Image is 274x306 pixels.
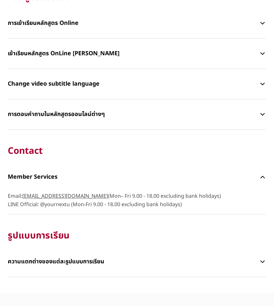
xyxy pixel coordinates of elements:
p: ความแตกต่างของแต่ละรูปแบบการเรียน [8,252,259,271]
p: Contact [8,145,266,157]
span: Email: (Mon– Fri 9.00 - 18.00 excluding bank holidays) LINE Official: @yournextu (Mon-Fri 9.00 - ... [8,192,266,209]
button: การตอบคำถามในหลักสูตรออนไลน์ต่างๆ [8,105,266,124]
button: การเข้าเรียนหลักสูตร Online [8,14,266,33]
p: การตอบคำถามในหลักสูตรออนไลน์ต่างๆ [8,105,259,124]
button: ความแตกต่างของแต่ละรูปแบบการเรียน [8,252,266,271]
button: เข้าเรียนหลักสูตร OnLine [PERSON_NAME] [8,44,266,63]
button: Member Services [8,167,266,187]
a: [EMAIL_ADDRESS][DOMAIN_NAME] [22,192,108,200]
p: Member Services [8,167,259,187]
p: รูปแบบการเรียน [8,230,266,242]
p: Change video subtitle language [8,74,259,94]
p: เข้าเรียนหลักสูตร OnLine [PERSON_NAME] [8,44,259,63]
button: Change video subtitle language [8,74,266,94]
p: การเข้าเรียนหลักสูตร Online [8,14,259,33]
